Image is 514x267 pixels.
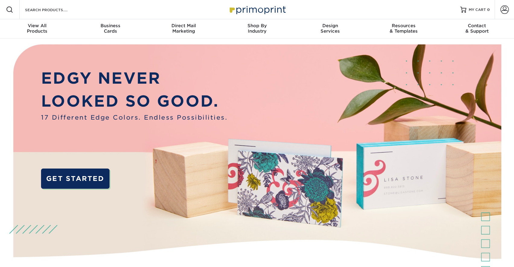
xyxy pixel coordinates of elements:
[440,19,514,39] a: Contact& Support
[220,23,294,28] span: Shop By
[220,19,294,39] a: Shop ByIndustry
[74,19,147,39] a: BusinessCards
[367,19,440,39] a: Resources& Templates
[487,8,490,12] span: 0
[440,23,514,34] div: & Support
[147,23,220,34] div: Marketing
[367,23,440,28] span: Resources
[147,23,220,28] span: Direct Mail
[1,23,74,34] div: Products
[294,19,367,39] a: DesignServices
[367,23,440,34] div: & Templates
[41,113,228,122] span: 17 Different Edge Colors. Endless Possibilities.
[1,23,74,28] span: View All
[440,23,514,28] span: Contact
[147,19,220,39] a: Direct MailMarketing
[41,90,228,113] p: LOOKED SO GOOD.
[1,19,74,39] a: View AllProducts
[469,7,486,12] span: MY CART
[24,6,83,13] input: SEARCH PRODUCTS.....
[227,3,287,16] img: Primoprint
[74,23,147,34] div: Cards
[74,23,147,28] span: Business
[294,23,367,28] span: Design
[294,23,367,34] div: Services
[220,23,294,34] div: Industry
[41,67,228,90] p: EDGY NEVER
[41,169,109,189] a: GET STARTED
